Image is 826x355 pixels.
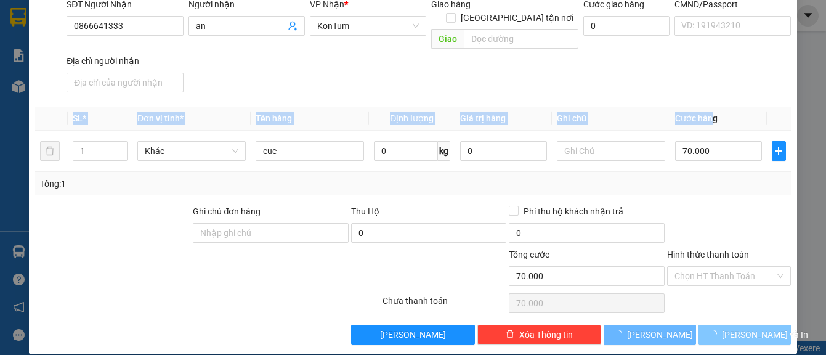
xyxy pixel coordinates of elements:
th: Ghi chú [552,107,670,131]
span: user-add [288,21,298,31]
input: VD: Bàn, Ghế [256,141,364,161]
span: [PERSON_NAME] [380,328,446,341]
span: CC : [103,68,121,81]
span: KonTum [317,17,419,35]
span: Tổng cước [509,250,549,259]
div: Chưa thanh toán [381,294,508,316]
span: loading [708,330,722,338]
input: Dọc đường [464,29,578,49]
button: deleteXóa Thông tin [477,325,601,345]
div: An Sương [10,10,97,25]
div: KonTum [105,10,196,25]
span: delete [506,330,514,340]
div: 480.000 [103,65,198,82]
label: Hình thức thanh toán [667,250,749,259]
button: delete [40,141,60,161]
span: Khác [145,142,238,160]
div: Địa chỉ người nhận [67,54,183,68]
div: 0782783542 [105,25,196,43]
span: SL [73,113,83,123]
input: Cước giao hàng [583,16,670,36]
span: Xóa Thông tin [519,328,573,341]
label: Ghi chú đơn hàng [193,206,261,216]
div: 0908293258 [10,40,97,57]
span: loading [613,330,627,338]
input: Ghi chú đơn hàng [193,223,348,243]
div: hoa [10,25,97,40]
input: Ghi Chú [557,141,665,161]
span: Nhận: [105,12,135,25]
span: [PERSON_NAME] [627,328,693,341]
span: plus [772,146,785,156]
div: Tổng: 1 [40,177,320,190]
input: Địa chỉ của người nhận [67,73,183,92]
span: Định lượng [390,113,434,123]
span: Giao [431,29,464,49]
span: SL [94,88,110,105]
button: [PERSON_NAME] và In [698,325,791,345]
span: Đơn vị tính [137,113,184,123]
span: Tên hàng [256,113,292,123]
span: [GEOGRAPHIC_DATA] tận nơi [456,11,578,25]
button: plus [772,141,786,161]
button: [PERSON_NAME] [351,325,475,345]
div: Tên hàng: tg ( : 12 ) [10,89,196,105]
input: 0 [460,141,547,161]
span: [PERSON_NAME] và In [722,328,808,341]
span: Cước hàng [675,113,718,123]
span: kg [438,141,450,161]
span: Thu Hộ [351,206,379,216]
span: Giá trị hàng [460,113,506,123]
span: Phí thu hộ khách nhận trả [519,205,628,218]
span: Gửi: [10,12,30,25]
button: [PERSON_NAME] [604,325,696,345]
